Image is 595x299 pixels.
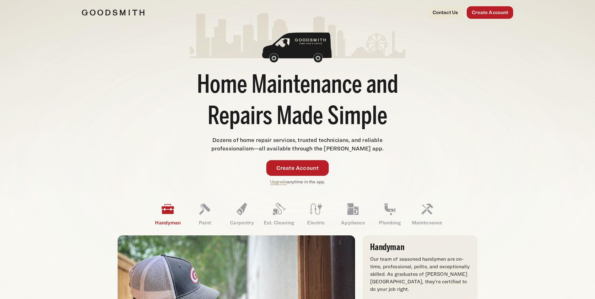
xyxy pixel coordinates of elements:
[370,255,470,293] p: Our team of seasoned handymen are on-time, professional, polite, and exceptionally skilled. As gr...
[260,219,297,227] p: Ext. Cleaning
[190,71,406,133] h1: Home Maintenance and Repairs Made Simple
[297,219,334,227] p: Electric
[223,219,260,227] p: Carpentry
[149,198,186,230] a: Handyman
[270,179,287,184] a: Upgrade
[297,198,334,230] a: Electric
[82,9,145,16] img: Goodsmith
[371,198,408,230] a: Plumbing
[266,160,329,176] a: Create Account
[334,219,371,227] p: Appliance
[334,198,371,230] a: Appliance
[428,6,463,19] a: Contact Us
[370,243,470,252] h3: Handyman
[186,198,223,230] a: Paint
[186,219,223,227] p: Paint
[270,178,325,186] p: anytime in the app.
[408,198,445,230] a: Maintenance
[149,219,186,227] p: Handyman
[260,198,297,230] a: Ext. Cleaning
[467,6,513,19] a: Create Account
[211,137,384,152] span: Dozens of home repair services, trusted technicians, and reliable professionalism—all available t...
[223,198,260,230] a: Carpentry
[371,219,408,227] p: Plumbing
[408,219,445,227] p: Maintenance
